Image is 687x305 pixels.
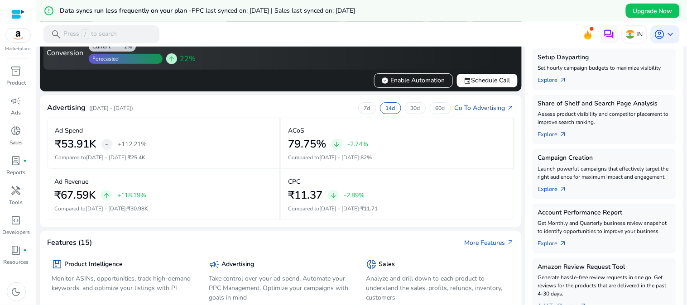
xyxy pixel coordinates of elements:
[55,138,96,151] h2: ₹53.91K
[7,168,26,176] p: Reports
[52,274,195,293] p: Monitor ASINs, opportunities, track high-demand keywords, and optimize your listings with PI
[11,245,22,256] span: book_4
[288,138,326,151] h2: 79.75%
[538,110,671,126] p: Assess product visibility and competitor placement to improve search ranking.
[106,139,109,150] span: -
[538,235,574,248] a: Explorearrow_outward
[128,154,145,161] span: ₹25.4K
[127,205,148,212] span: ₹30.98K
[64,261,123,268] h5: Product Intelligence
[538,72,574,85] a: Explorearrow_outward
[4,258,29,266] p: Resources
[11,155,22,166] span: lab_profile
[54,205,272,213] p: Compared to :
[5,46,31,52] p: Marketplace
[11,66,22,76] span: inventory_2
[81,29,89,39] span: /
[538,100,671,108] h5: Share of Shelf and Search Page Analysis
[464,76,510,85] span: Schedule Call
[538,126,574,139] a: Explorearrow_outward
[538,154,671,162] h5: Campaign Creation
[11,125,22,136] span: donut_small
[55,126,83,135] p: Ad Spend
[361,205,378,212] span: ₹11.71
[11,286,22,297] span: dark_mode
[538,181,574,194] a: Explorearrow_outward
[626,4,680,18] button: Upgrade Now
[364,105,370,112] p: 7d
[6,29,30,42] img: amazon.svg
[55,153,272,162] p: Compared to :
[560,240,567,247] span: arrow_outward
[168,55,175,62] span: arrow_upward
[11,109,21,117] p: Ads
[10,198,23,206] p: Tools
[366,274,510,302] p: Analyze and drill down to each product to understand the sales, profits, refunds, inventory, cust...
[43,5,54,16] mat-icon: error_outline
[117,192,146,199] p: +118.19%
[436,105,445,112] p: 60d
[319,205,360,212] span: [DATE] - [DATE]
[10,138,23,147] p: Sales
[47,104,86,112] h4: Advertising
[386,105,395,112] p: 14d
[86,205,126,212] span: [DATE] - [DATE]
[24,248,27,252] span: fiber_manual_record
[665,29,676,40] span: keyboard_arrow_down
[366,259,377,270] span: donut_small
[507,239,514,246] span: arrow_outward
[221,261,254,268] h5: Advertising
[60,7,355,15] h5: Data syncs run less frequently on your plan -
[507,105,514,112] span: arrow_outward
[288,205,507,213] p: Compared to :
[51,29,62,40] span: search
[374,73,453,88] button: verifiedEnable Automation
[538,165,671,181] p: Launch powerful campaigns that effectively target the right audience for maximum impact and engag...
[456,73,518,88] button: eventSchedule Call
[209,274,352,302] p: Take control over your ad spend, Automate your PPC Management, Optimize your campaigns with goals...
[333,141,341,148] span: arrow_downward
[348,141,369,148] p: -2.74%
[330,192,337,199] span: arrow_downward
[288,177,300,186] p: CPC
[538,263,671,271] h5: Amazon Review Request Tool
[560,186,567,193] span: arrow_outward
[538,273,671,298] p: Generate hassle-free review requests in one go. Get reviews for the products that are delivered i...
[538,54,671,62] h5: Setup Dayparting
[538,209,671,217] h5: Account Performance Report
[361,154,372,161] span: 82%
[47,238,92,247] h4: Features (15)
[464,77,471,84] span: event
[89,104,133,112] p: ([DATE] - [DATE])
[63,29,117,39] p: Press to search
[6,79,26,87] p: Product
[319,154,360,161] span: [DATE] - [DATE]
[103,192,110,199] span: arrow_upward
[89,55,119,62] div: Forecasted
[192,6,355,15] span: PPC last synced on: [DATE] | Sales last synced on: [DATE]
[11,185,22,196] span: handyman
[86,154,126,161] span: [DATE] - [DATE]
[382,77,389,84] span: verified
[560,76,567,84] span: arrow_outward
[455,103,514,113] a: Go To Advertisingarrow_outward
[49,48,83,58] div: Conversion
[538,64,671,72] p: Set hourly campaign budgets to maximize visibility
[24,159,27,162] span: fiber_manual_record
[626,30,635,39] img: in.svg
[654,29,665,40] span: account_circle
[2,228,30,236] p: Developers
[11,95,22,106] span: campaign
[180,53,196,64] span: 22%
[382,76,445,85] span: Enable Automation
[633,6,673,16] span: Upgrade Now
[560,131,567,138] span: arrow_outward
[288,153,506,162] p: Compared to :
[288,189,322,202] h2: ₹11.37
[54,177,88,186] p: Ad Revenue
[209,259,220,270] span: campaign
[11,215,22,226] span: code_blocks
[379,261,395,268] h5: Sales
[538,219,671,235] p: Get Monthly and Quarterly business review snapshot to identify opportunities to improve your busi...
[52,259,62,270] span: package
